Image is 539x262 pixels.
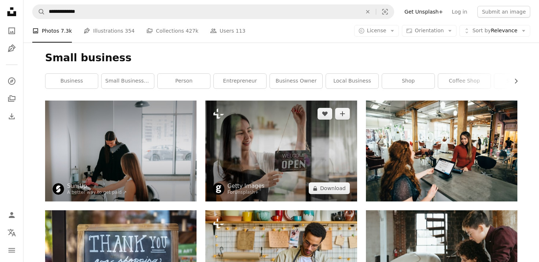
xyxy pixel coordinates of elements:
button: License [354,25,399,37]
a: local business [326,74,378,88]
a: Portrait of smiling young barista girl in apron holding open sign board while standing at her caf... [205,148,357,154]
a: Explore [4,74,19,88]
a: SumUp [67,182,127,190]
img: Go to SumUp's profile [52,183,64,195]
button: scroll list to the right [509,74,517,88]
a: coffee shop [438,74,491,88]
a: Collections 427k [146,19,198,43]
a: business [45,74,98,88]
a: Photos [4,23,19,38]
a: Illustrations 354 [84,19,135,43]
button: Sort byRelevance [459,25,530,37]
a: Collections [4,91,19,106]
a: Users 113 [210,19,245,43]
a: A better way to get paid ↗ [67,190,127,195]
a: Getty Images [227,182,264,190]
a: Home — Unsplash [4,4,19,21]
span: 113 [236,27,246,35]
button: Menu [4,243,19,258]
a: A hairstylist is working on a customer's hair. [45,148,197,154]
button: Download [309,182,350,194]
a: Download History [4,109,19,124]
button: Submit an image [477,6,530,18]
a: Log in / Sign up [4,208,19,222]
a: Get Unsplash+ [400,6,447,18]
a: small business owner [102,74,154,88]
a: shop [382,74,434,88]
span: Relevance [472,27,517,34]
a: business owner [270,74,322,88]
span: Orientation [415,28,444,33]
a: Illustrations [4,41,19,56]
a: two women near tables [366,148,517,154]
img: two women near tables [366,101,517,201]
a: entrepreneur [214,74,266,88]
h1: Small business [45,51,517,65]
img: A hairstylist is working on a customer's hair. [45,101,197,201]
button: Language [4,225,19,240]
button: Like [318,108,332,120]
form: Find visuals sitewide [32,4,394,19]
button: Search Unsplash [33,5,45,19]
span: Sort by [472,28,491,33]
span: 354 [125,27,135,35]
img: Portrait of smiling young barista girl in apron holding open sign board while standing at her caf... [205,101,357,201]
span: License [367,28,386,33]
span: 427k [186,27,198,35]
a: person [158,74,210,88]
button: Orientation [402,25,456,37]
img: Go to Getty Images's profile [213,183,224,195]
a: Log in [447,6,472,18]
div: For [227,190,264,196]
button: Add to Collection [335,108,350,120]
button: Visual search [376,5,394,19]
button: Clear [360,5,376,19]
a: Unsplash+ [234,190,258,195]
